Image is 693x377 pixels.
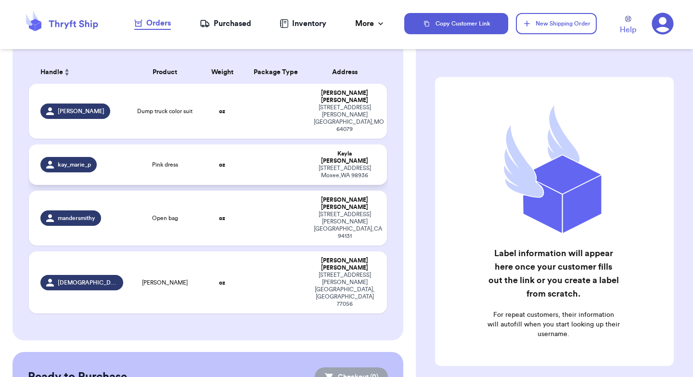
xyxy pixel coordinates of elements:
[201,61,244,84] th: Weight
[487,247,620,300] h2: Label information will appear here once your customer fills out the link or you create a label fr...
[40,67,63,78] span: Handle
[314,272,375,308] div: [STREET_ADDRESS][PERSON_NAME] [GEOGRAPHIC_DATA] , [GEOGRAPHIC_DATA] 77056
[314,196,375,211] div: [PERSON_NAME] [PERSON_NAME]
[314,165,375,179] div: [STREET_ADDRESS] Moxee , WA 98936
[280,18,326,29] a: Inventory
[152,161,178,169] span: Pink dress
[244,61,308,84] th: Package Type
[219,162,225,168] strong: oz
[200,18,251,29] a: Purchased
[129,61,201,84] th: Product
[134,17,171,30] a: Orders
[137,107,192,115] span: Dump truck color suit
[404,13,508,34] button: Copy Customer Link
[219,108,225,114] strong: oz
[219,215,225,221] strong: oz
[314,104,375,133] div: [STREET_ADDRESS][PERSON_NAME] [GEOGRAPHIC_DATA] , MO 64079
[314,90,375,104] div: [PERSON_NAME] [PERSON_NAME]
[314,150,375,165] div: Kayla [PERSON_NAME]
[620,24,636,36] span: Help
[314,211,375,240] div: [STREET_ADDRESS][PERSON_NAME] [GEOGRAPHIC_DATA] , CA 94131
[219,280,225,286] strong: oz
[58,214,95,222] span: mandersmithy
[308,61,387,84] th: Address
[487,310,620,339] p: For repeat customers, their information will autofill when you start looking up their username.
[58,107,104,115] span: [PERSON_NAME]
[134,17,171,29] div: Orders
[152,214,178,222] span: Open bag
[620,16,636,36] a: Help
[58,279,117,286] span: [DEMOGRAPHIC_DATA]
[314,257,375,272] div: [PERSON_NAME] [PERSON_NAME]
[142,279,188,286] span: [PERSON_NAME]
[58,161,91,169] span: kay_marie_p
[63,66,71,78] button: Sort ascending
[516,13,597,34] button: New Shipping Order
[355,18,385,29] div: More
